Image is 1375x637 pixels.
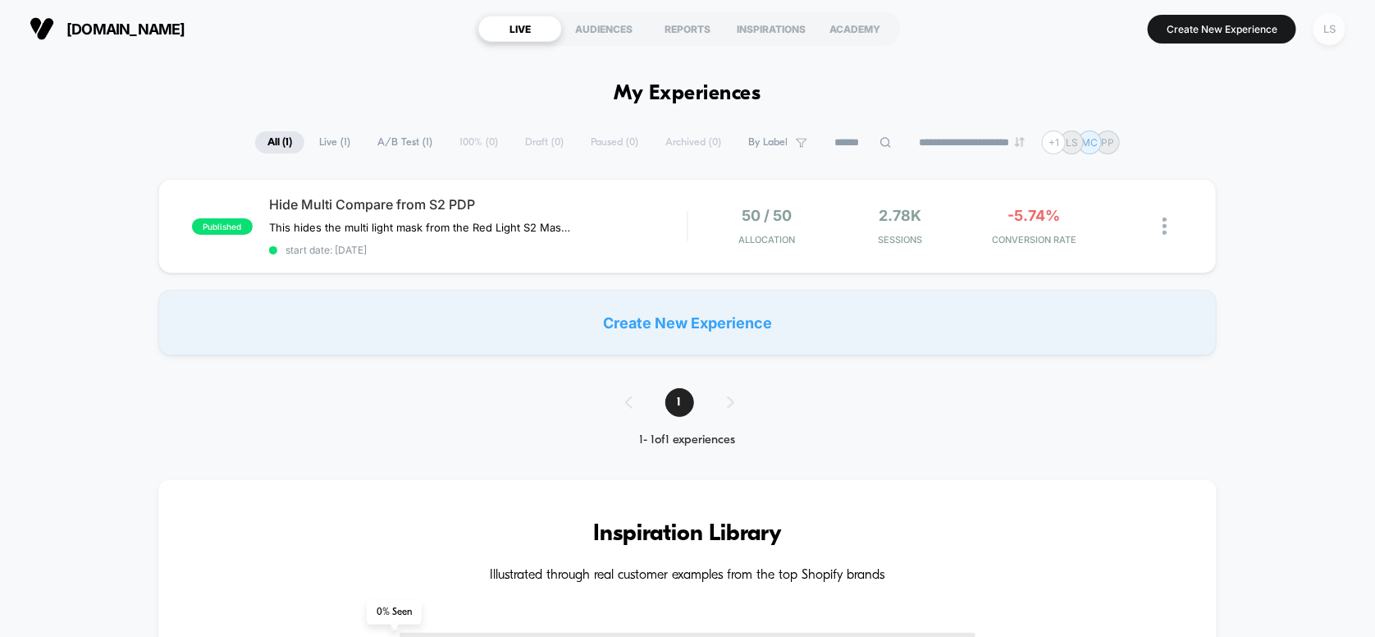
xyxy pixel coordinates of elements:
[269,244,687,256] span: start date: [DATE]
[1163,218,1167,235] img: close
[1008,207,1061,224] span: -5.74%
[742,207,793,224] span: 50 / 50
[367,600,422,625] span: 0 % Seen
[25,16,190,42] button: [DOMAIN_NAME]
[1309,12,1350,46] button: LS
[208,568,1168,584] h4: Illustrated through real customer examples from the top Shopify brands
[1066,136,1078,149] p: LS
[1042,131,1066,154] div: + 1
[192,218,253,235] span: published
[971,234,1097,245] span: CONVERSION RATE
[255,131,304,154] span: All ( 1 )
[269,221,573,234] span: This hides the multi light mask from the Red Light S2 Mask PDP
[739,234,796,245] span: Allocation
[813,16,897,42] div: ACADEMY
[748,136,788,149] span: By Label
[1015,137,1025,147] img: end
[66,21,185,38] span: [DOMAIN_NAME]
[158,290,1217,355] div: Create New Experience
[365,131,445,154] span: A/B Test ( 1 )
[1102,136,1115,149] p: PP
[478,16,562,42] div: LIVE
[614,82,761,106] h1: My Experiences
[1082,136,1099,149] p: MC
[1313,13,1345,45] div: LS
[646,16,729,42] div: REPORTS
[269,196,687,213] span: Hide Multi Compare from S2 PDP
[562,16,646,42] div: AUDIENCES
[1148,15,1296,44] button: Create New Experience
[879,207,922,224] span: 2.78k
[208,521,1168,548] h3: Inspiration Library
[838,234,963,245] span: Sessions
[729,16,813,42] div: INSPIRATIONS
[609,433,767,447] div: 1 - 1 of 1 experiences
[665,388,694,417] span: 1
[30,16,54,41] img: Visually logo
[307,131,363,154] span: Live ( 1 )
